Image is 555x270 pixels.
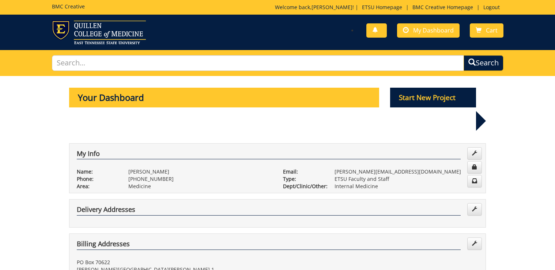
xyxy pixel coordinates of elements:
[335,175,478,183] p: ETSU Faculty and Staff
[358,4,406,11] a: ETSU Homepage
[77,206,461,216] h4: Delivery Addresses
[409,4,477,11] a: BMC Creative Homepage
[480,4,503,11] a: Logout
[390,95,476,102] a: Start New Project
[413,26,454,34] span: My Dashboard
[397,23,460,38] a: My Dashboard
[283,168,324,175] p: Email:
[283,175,324,183] p: Type:
[52,55,464,71] input: Search...
[470,23,503,38] a: Cart
[77,240,461,250] h4: Billing Addresses
[467,175,482,187] a: Change Communication Preferences
[77,183,117,190] p: Area:
[52,4,85,9] h5: BMC Creative
[464,55,503,71] button: Search
[77,259,272,266] p: PO Box 70622
[486,26,498,34] span: Cart
[77,175,117,183] p: Phone:
[128,168,272,175] p: [PERSON_NAME]
[128,175,272,183] p: [PHONE_NUMBER]
[335,168,478,175] p: [PERSON_NAME][EMAIL_ADDRESS][DOMAIN_NAME]
[52,20,146,44] img: ETSU logo
[467,161,482,174] a: Change Password
[128,183,272,190] p: Medicine
[275,4,503,11] p: Welcome back, ! | | |
[283,183,324,190] p: Dept/Clinic/Other:
[390,88,476,107] p: Start New Project
[467,203,482,216] a: Edit Addresses
[77,168,117,175] p: Name:
[77,150,461,160] h4: My Info
[312,4,352,11] a: [PERSON_NAME]
[467,147,482,160] a: Edit Info
[335,183,478,190] p: Internal Medicine
[467,237,482,250] a: Edit Addresses
[69,88,379,107] p: Your Dashboard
